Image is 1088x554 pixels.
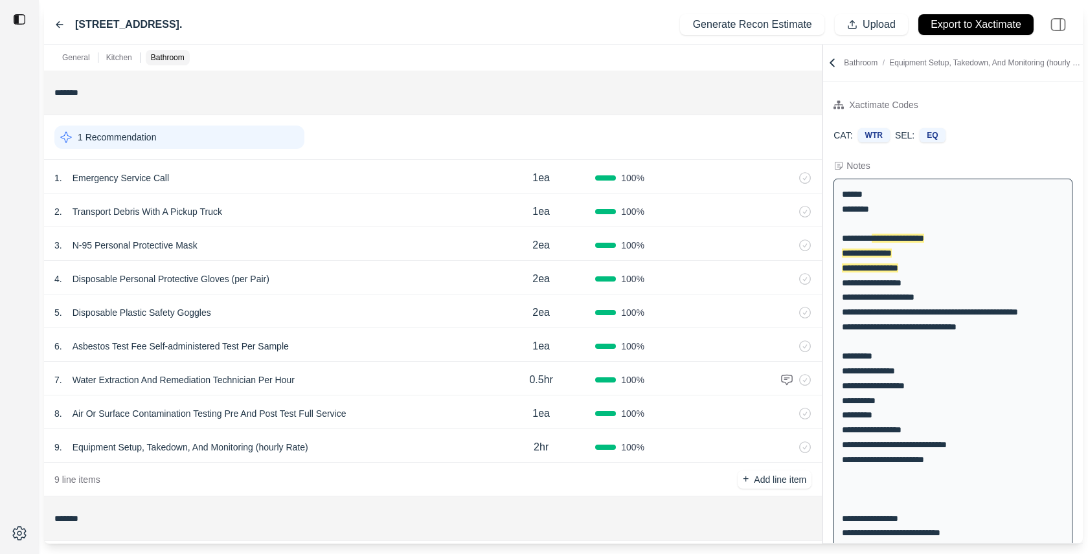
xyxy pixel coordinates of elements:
p: Kitchen [106,52,132,63]
p: 8 . [54,407,62,420]
p: General [62,52,90,63]
img: right-panel.svg [1044,10,1072,39]
p: 9 . [54,441,62,454]
p: 2ea [532,238,550,253]
p: 2ea [532,271,550,287]
p: CAT: [833,129,852,142]
img: comment [780,373,793,386]
p: N-95 Personal Protective Mask [67,236,203,254]
span: 100 % [621,373,644,386]
p: Bathroom [151,52,185,63]
p: Emergency Service Call [67,169,174,187]
p: 0.5hr [529,372,552,388]
label: [STREET_ADDRESS]. [75,17,182,32]
button: Export to Xactimate [918,14,1034,35]
span: 100 % [621,172,644,184]
p: 1ea [532,338,550,354]
p: 1ea [532,170,550,186]
p: Asbestos Test Fee Self-administered Test Per Sample [67,337,294,355]
p: Bathroom [844,58,1080,68]
span: 100 % [621,306,644,319]
p: Generate Recon Estimate [693,17,812,32]
span: 100 % [621,407,644,420]
button: Upload [835,14,908,35]
p: 1 . [54,172,62,184]
p: Air Or Surface Contamination Testing Pre And Post Test Full Service [67,404,352,423]
p: Export to Xactimate [931,17,1021,32]
p: 1ea [532,204,550,219]
p: 3 . [54,239,62,252]
p: Disposable Personal Protective Gloves (per Pair) [67,270,275,288]
div: Notes [846,159,870,172]
div: Xactimate Codes [849,97,918,113]
span: / [878,58,889,67]
p: 4 . [54,272,62,285]
span: 100 % [621,441,644,454]
span: 100 % [621,272,644,285]
div: WTR [858,128,890,142]
p: 2hr [534,439,549,455]
p: 7 . [54,373,62,386]
p: Add line item [754,473,806,486]
p: Transport Debris With A Pickup Truck [67,203,227,221]
p: SEL: [895,129,914,142]
p: Equipment Setup, Takedown, And Monitoring (hourly Rate) [67,438,313,456]
p: 9 line items [54,473,100,486]
p: 6 . [54,340,62,353]
p: Water Extraction And Remediation Technician Per Hour [67,371,300,389]
p: 1 Recommendation [78,131,156,144]
p: 5 . [54,306,62,319]
p: 2ea [532,305,550,320]
div: EQ [920,128,945,142]
p: Upload [863,17,896,32]
button: +Add line item [738,471,811,489]
p: 1ea [532,406,550,421]
span: 100 % [621,340,644,353]
button: Generate Recon Estimate [680,14,824,35]
p: Disposable Plastic Safety Goggles [67,304,216,322]
span: 100 % [621,205,644,218]
p: + [743,472,749,487]
p: 2 . [54,205,62,218]
span: 100 % [621,239,644,252]
img: toggle sidebar [13,13,26,26]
